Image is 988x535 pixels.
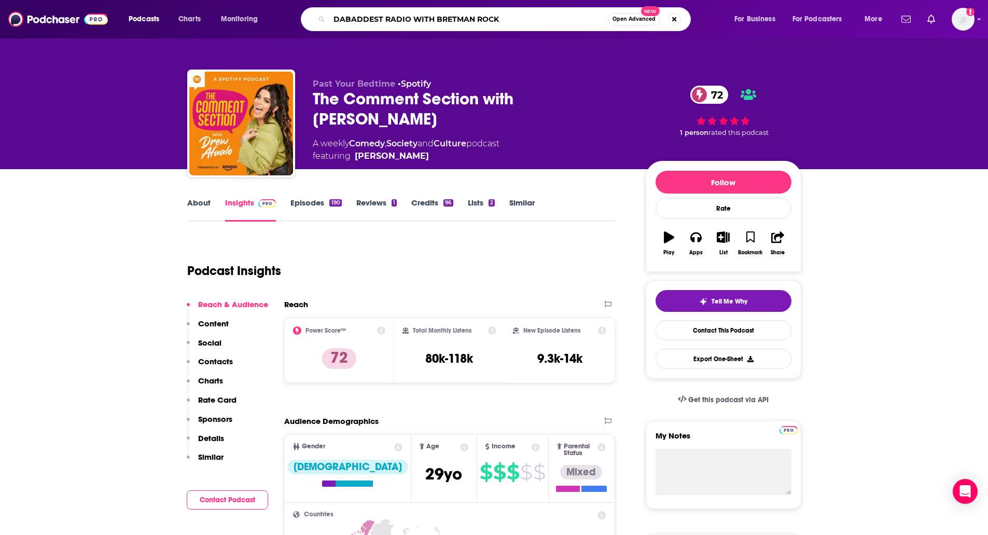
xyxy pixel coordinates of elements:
[520,464,532,481] span: $
[198,414,232,424] p: Sponsors
[198,299,268,309] p: Reach & Audience
[656,171,791,194] button: Follow
[313,150,499,162] span: featuring
[608,13,660,25] button: Open AdvancedNew
[187,299,268,319] button: Reach & Audience
[187,356,233,376] button: Contacts
[564,443,596,457] span: Parental Status
[492,443,516,450] span: Income
[187,452,224,471] button: Similar
[764,225,791,262] button: Share
[198,356,233,366] p: Contacts
[329,11,608,28] input: Search podcasts, credits, & more...
[198,452,224,462] p: Similar
[187,376,223,395] button: Charts
[656,225,683,262] button: Play
[966,8,975,16] svg: Add a profile image
[780,424,798,434] a: Pro website
[386,139,418,148] a: Society
[198,433,224,443] p: Details
[712,297,747,306] span: Tell Me Why
[656,320,791,340] a: Contact This Podcast
[680,129,708,136] span: 1 person
[734,12,775,26] span: For Business
[198,395,236,405] p: Rate Card
[322,348,356,369] p: 72
[792,12,842,26] span: For Podcasters
[656,431,791,449] label: My Notes
[290,198,341,222] a: Episodes190
[401,79,431,89] a: Spotify
[198,319,229,328] p: Content
[426,443,439,450] span: Age
[413,327,471,334] h2: Total Monthly Listens
[187,198,211,222] a: About
[786,11,857,28] button: open menu
[780,426,798,434] img: Podchaser Pro
[641,6,660,16] span: New
[313,79,395,89] span: Past Your Bedtime
[708,129,769,136] span: rated this podcast
[953,479,978,504] div: Open Intercom Messenger
[187,319,229,338] button: Content
[537,351,582,366] h3: 9.3k-14k
[187,414,232,433] button: Sponsors
[187,490,268,510] button: Contact Podcast
[699,297,707,306] img: tell me why sparkle
[411,198,453,222] a: Credits96
[425,464,462,484] span: 29 yo
[727,11,788,28] button: open menu
[719,250,728,256] div: List
[656,349,791,369] button: Export One-Sheet
[688,395,769,404] span: Get this podcast via API
[663,250,674,256] div: Play
[311,7,701,31] div: Search podcasts, credits, & more...
[187,433,224,452] button: Details
[418,139,434,148] span: and
[646,79,801,144] div: 72 1 personrated this podcast
[225,198,276,222] a: InsightsPodchaser Pro
[349,139,385,148] a: Comedy
[329,199,341,207] div: 190
[489,199,495,207] div: 2
[313,138,499,162] div: A weekly podcast
[507,464,519,481] span: $
[302,443,325,450] span: Gender
[865,12,882,26] span: More
[683,225,709,262] button: Apps
[398,79,431,89] span: •
[214,11,271,28] button: open menu
[189,72,293,175] img: The Comment Section with Drew Afualo
[480,464,492,481] span: $
[8,9,108,29] img: Podchaser - Follow, Share and Rate Podcasts
[443,199,453,207] div: 96
[923,10,939,28] a: Show notifications dropdown
[221,12,258,26] span: Monitoring
[656,198,791,219] div: Rate
[738,250,762,256] div: Bookmark
[737,225,764,262] button: Bookmark
[385,139,386,148] span: ,
[656,290,791,312] button: tell me why sparkleTell Me Why
[523,327,580,334] h2: New Episode Listens
[493,464,506,481] span: $
[952,8,975,31] button: Show profile menu
[355,150,429,162] a: Drew Afualo
[392,199,397,207] div: 1
[198,376,223,386] p: Charts
[187,338,221,357] button: Social
[468,198,495,222] a: Lists2
[701,86,728,104] span: 72
[952,8,975,31] span: Logged in as ereardon
[533,464,545,481] span: $
[771,250,785,256] div: Share
[305,327,346,334] h2: Power Score™
[434,139,466,148] a: Culture
[187,395,236,414] button: Rate Card
[670,387,777,413] a: Get this podcast via API
[172,11,207,28] a: Charts
[187,263,281,279] h1: Podcast Insights
[287,460,408,474] div: [DEMOGRAPHIC_DATA]
[178,12,201,26] span: Charts
[613,17,656,22] span: Open Advanced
